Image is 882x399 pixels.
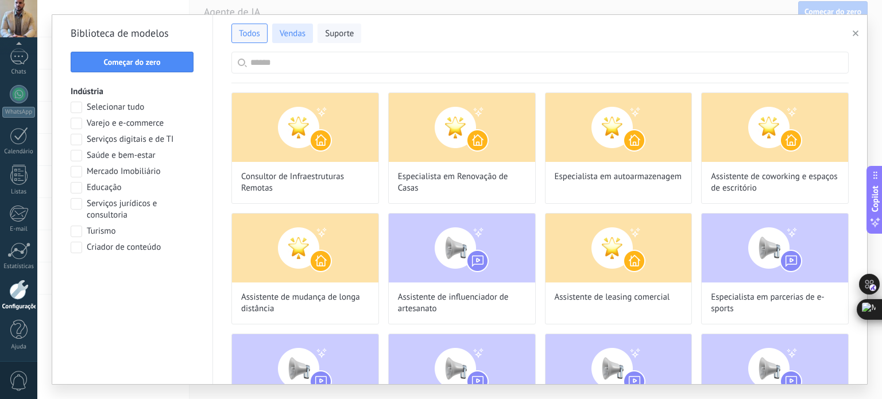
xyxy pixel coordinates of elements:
[241,292,369,315] span: Assistente de mudança de longa distância
[546,214,692,282] img: Assistente de leasing comercial
[702,93,848,162] img: Assistente de coworking e espaços de escritório
[325,28,354,40] span: Suporte
[398,171,526,194] span: Especialista em Renovação de Casas
[103,58,160,66] span: Começar do zero
[2,226,36,233] div: E-mail
[2,107,35,118] div: WhatsApp
[71,86,194,97] h3: Indústria
[2,303,36,311] div: Configurações
[71,52,194,72] button: Começar do zero
[555,171,682,183] span: Especialista em autoarmazenagem
[87,198,194,221] span: Serviços jurídicos e consultoria
[389,214,535,282] img: Assistente de influenciador de artesanato
[2,343,36,351] div: Ajuda
[231,24,268,43] button: Todos
[2,263,36,270] div: Estatísticas
[71,24,194,42] h2: Biblioteca de modelos
[87,182,122,193] span: Educação
[87,226,116,237] span: Turismo
[272,24,313,43] button: Vendas
[2,148,36,156] div: Calendário
[87,102,144,113] span: Selecionar tudo
[555,292,670,303] span: Assistente de leasing comercial
[87,118,164,129] span: Varejo e e-commerce
[87,242,161,253] span: Criador de conteúdo
[280,28,305,40] span: Vendas
[232,93,378,162] img: Consultor de Infraestruturas Remotas
[2,68,36,76] div: Chats
[87,150,156,161] span: Saúde e bem-estar
[239,28,260,40] span: Todos
[87,134,173,145] span: Serviços digitais e de TI
[398,292,526,315] span: Assistente de influenciador de artesanato
[869,185,881,212] span: Copilot
[2,188,36,196] div: Listas
[389,93,535,162] img: Especialista em Renovação de Casas
[702,214,848,282] img: Especialista em parcerias de e-sports
[546,93,692,162] img: Especialista em autoarmazenagem
[87,166,161,177] span: Mercado Imobiliário
[232,214,378,282] img: Assistente de mudança de longa distância
[318,24,361,43] button: Suporte
[711,292,839,315] span: Especialista em parcerias de e-sports
[711,171,839,194] span: Assistente de coworking e espaços de escritório
[241,171,369,194] span: Consultor de Infraestruturas Remotas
